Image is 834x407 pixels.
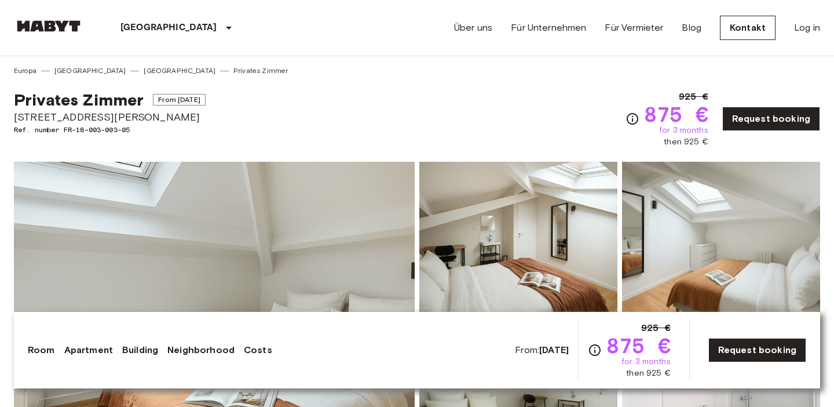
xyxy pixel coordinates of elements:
svg: Check cost overview for full price breakdown. Please note that discounts apply to new joiners onl... [625,112,639,126]
a: Über uns [454,21,492,35]
span: From: [515,344,569,357]
a: Privates Zimmer [233,66,288,76]
svg: Check cost overview for full price breakdown. Please note that discounts apply to new joiners onl... [588,343,602,357]
img: Picture of unit FR-18-003-003-05 [622,162,820,314]
a: Room [28,343,55,357]
a: Costs [244,343,272,357]
span: Ref. number FR-18-003-003-05 [14,125,206,135]
span: From [DATE] [153,94,206,106]
img: Picture of unit FR-18-003-003-05 [419,162,617,314]
p: [GEOGRAPHIC_DATA] [120,21,217,35]
span: 925 € [641,321,671,335]
a: Kontakt [720,16,776,40]
span: 925 € [679,90,708,104]
span: then 925 € [664,136,708,148]
span: 875 € [644,104,708,125]
span: 875 € [606,335,671,356]
span: for 3 months [659,125,708,136]
a: Log in [794,21,820,35]
b: [DATE] [539,344,569,355]
a: Blog [682,21,701,35]
span: Privates Zimmer [14,90,144,110]
a: [GEOGRAPHIC_DATA] [144,66,215,76]
a: Für Unternehmen [511,21,586,35]
img: Habyt [14,20,83,32]
span: [STREET_ADDRESS][PERSON_NAME] [14,110,206,125]
span: for 3 months [621,356,671,368]
span: then 925 € [626,368,671,379]
a: Building [122,343,158,357]
a: [GEOGRAPHIC_DATA] [54,66,126,76]
a: Apartment [64,343,113,357]
a: Europa [14,66,36,76]
a: Neighborhood [167,343,235,357]
a: Request booking [708,338,806,362]
a: Request booking [722,107,820,131]
a: Für Vermieter [605,21,663,35]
